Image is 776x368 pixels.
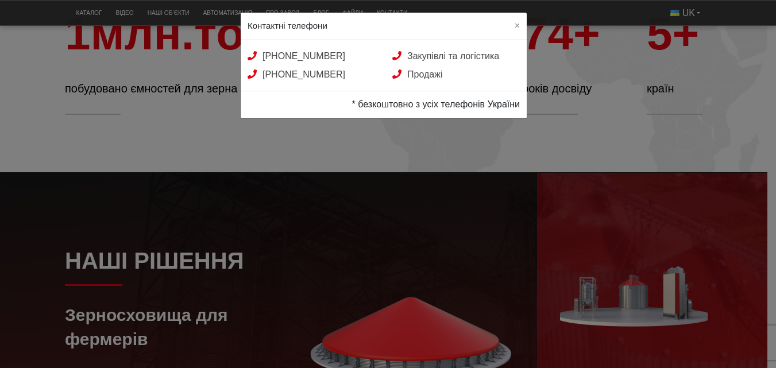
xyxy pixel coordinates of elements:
[248,20,327,33] h5: Контактні телефони
[392,51,499,61] a: Закупівлі та логістика
[508,13,527,39] button: Close
[248,51,345,61] a: [PHONE_NUMBER]
[392,69,442,79] a: Продажі
[241,91,527,118] div: * безкоштовно з усіх телефонів України
[248,69,345,79] a: [PHONE_NUMBER]
[515,21,520,30] span: ×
